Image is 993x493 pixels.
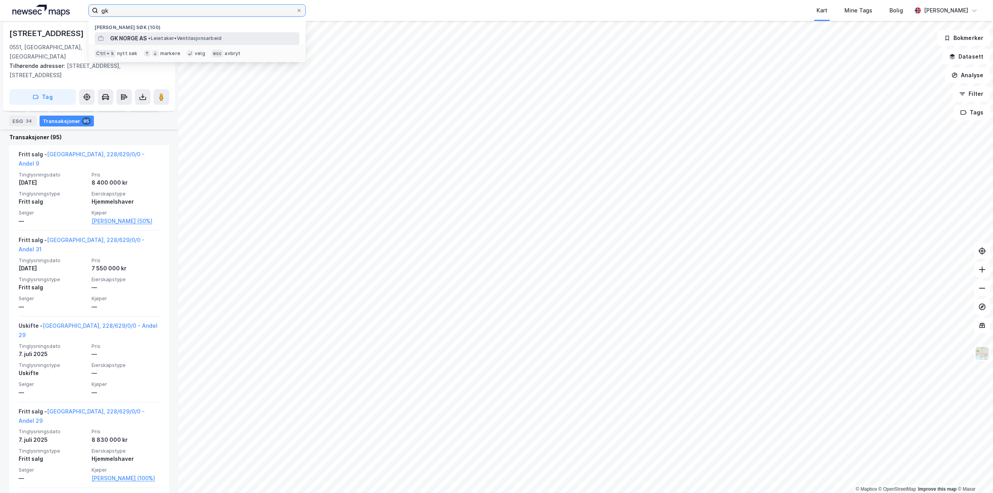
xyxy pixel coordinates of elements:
[117,50,138,57] div: nytt søk
[19,178,87,187] div: [DATE]
[19,408,145,424] a: [GEOGRAPHIC_DATA], 228/629/0/0 - Andel 29
[19,295,87,302] span: Selger
[88,18,306,32] div: [PERSON_NAME] søk (100)
[9,27,85,40] div: [STREET_ADDRESS]
[92,474,160,483] a: [PERSON_NAME] (100%)
[92,190,160,197] span: Eierskapstype
[19,349,87,359] div: 7. juli 2025
[92,302,160,311] div: —
[19,448,87,454] span: Tinglysningstype
[9,133,169,142] div: Transaksjoner (95)
[92,448,160,454] span: Eierskapstype
[19,322,157,338] a: [GEOGRAPHIC_DATA], 228/629/0/0 - Andel 29
[879,486,916,492] a: OpenStreetMap
[92,171,160,178] span: Pris
[92,197,160,206] div: Hjemmelshaver
[92,257,160,264] span: Pris
[19,454,87,464] div: Fritt salg
[954,456,993,493] div: Kontrollprogram for chat
[938,30,990,46] button: Bokmerker
[92,349,160,359] div: —
[225,50,240,57] div: avbryt
[889,6,903,15] div: Bolig
[19,368,87,378] div: Uskifte
[975,346,990,361] img: Z
[924,6,968,15] div: [PERSON_NAME]
[95,50,116,57] div: Ctrl + k
[19,276,87,283] span: Tinglysningstype
[92,178,160,187] div: 8 400 000 kr
[19,435,87,445] div: 7. juli 2025
[92,295,160,302] span: Kjøper
[19,216,87,226] div: —
[92,264,160,273] div: 7 550 000 kr
[12,5,70,16] img: logo.a4113a55bc3d86da70a041830d287a7e.svg
[92,467,160,473] span: Kjøper
[110,34,147,43] span: GK NORGE AS
[945,67,990,83] button: Analyse
[856,486,877,492] a: Mapbox
[92,216,160,226] a: [PERSON_NAME] (50%)
[92,454,160,464] div: Hjemmelshaver
[92,368,160,378] div: —
[92,435,160,445] div: 8 830 000 kr
[19,283,87,292] div: Fritt salg
[92,276,160,283] span: Eierskapstype
[92,343,160,349] span: Pris
[19,474,87,483] div: —
[92,362,160,368] span: Eierskapstype
[82,117,91,125] div: 95
[19,235,160,257] div: Fritt salg -
[92,283,160,292] div: —
[9,89,76,105] button: Tag
[195,50,205,57] div: velg
[19,197,87,206] div: Fritt salg
[954,456,993,493] iframe: Chat Widget
[943,49,990,64] button: Datasett
[817,6,827,15] div: Kart
[19,171,87,178] span: Tinglysningsdato
[92,209,160,216] span: Kjøper
[19,321,160,343] div: Uskifte -
[19,302,87,311] div: —
[19,151,145,167] a: [GEOGRAPHIC_DATA], 228/629/0/0 - Andel 9
[24,117,33,125] div: 34
[148,35,151,41] span: •
[19,237,145,253] a: [GEOGRAPHIC_DATA], 228/629/0/0 - Andel 31
[19,209,87,216] span: Selger
[19,362,87,368] span: Tinglysningstype
[19,467,87,473] span: Selger
[19,388,87,397] div: —
[92,428,160,435] span: Pris
[9,61,163,80] div: [STREET_ADDRESS], [STREET_ADDRESS]
[844,6,872,15] div: Mine Tags
[19,381,87,387] span: Selger
[9,116,36,126] div: ESG
[40,116,94,126] div: Transaksjoner
[211,50,223,57] div: esc
[918,486,957,492] a: Improve this map
[92,388,160,397] div: —
[160,50,180,57] div: markere
[19,190,87,197] span: Tinglysningstype
[9,43,107,61] div: 0551, [GEOGRAPHIC_DATA], [GEOGRAPHIC_DATA]
[19,343,87,349] span: Tinglysningsdato
[98,5,296,16] input: Søk på adresse, matrikkel, gårdeiere, leietakere eller personer
[19,428,87,435] span: Tinglysningsdato
[92,381,160,387] span: Kjøper
[19,407,160,429] div: Fritt salg -
[19,264,87,273] div: [DATE]
[9,62,67,69] span: Tilhørende adresser:
[19,150,160,171] div: Fritt salg -
[148,35,221,42] span: Leietaker • Ventilasjonsarbeid
[19,257,87,264] span: Tinglysningsdato
[954,105,990,120] button: Tags
[953,86,990,102] button: Filter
